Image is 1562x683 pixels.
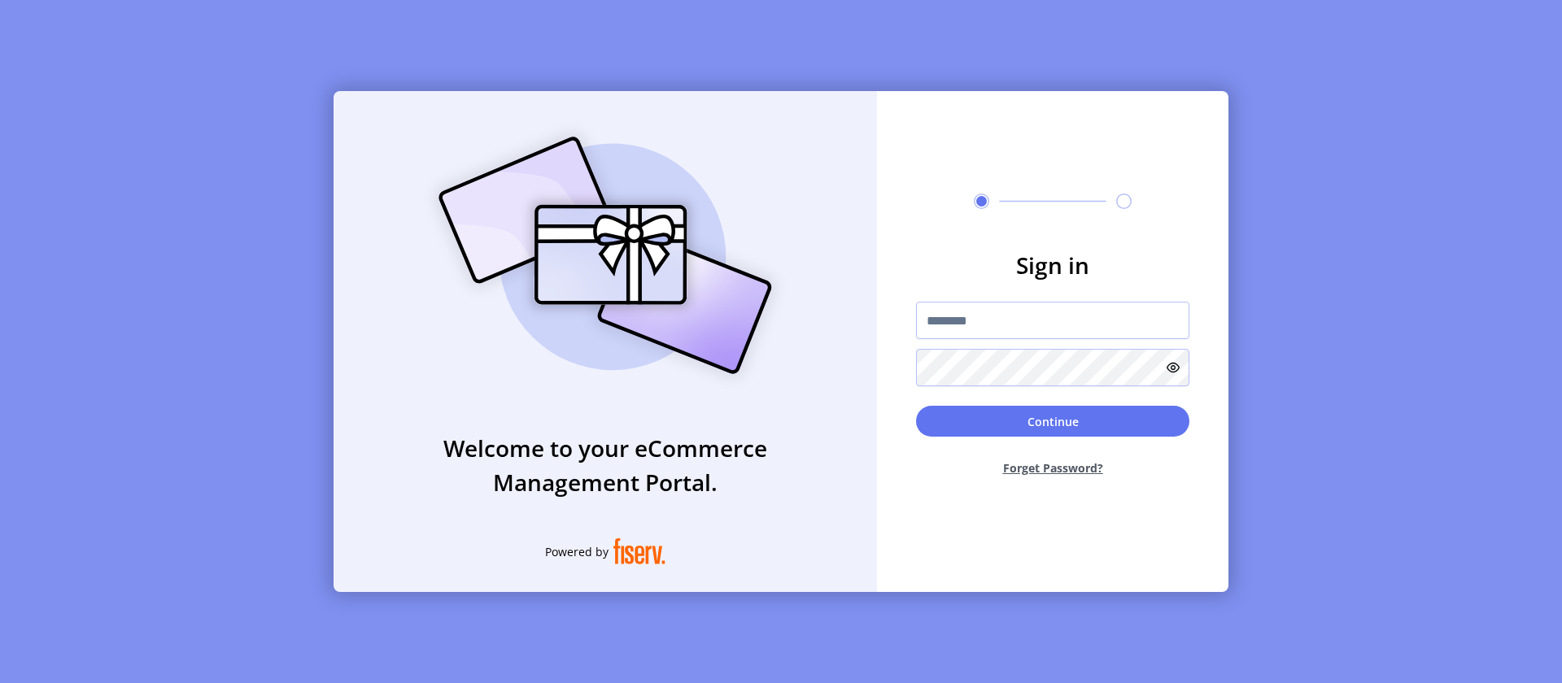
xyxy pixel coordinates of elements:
[334,431,877,499] h3: Welcome to your eCommerce Management Portal.
[916,406,1189,437] button: Continue
[916,248,1189,282] h3: Sign in
[414,119,796,392] img: card_Illustration.svg
[545,543,609,560] span: Powered by
[916,446,1189,489] button: Forget Password?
